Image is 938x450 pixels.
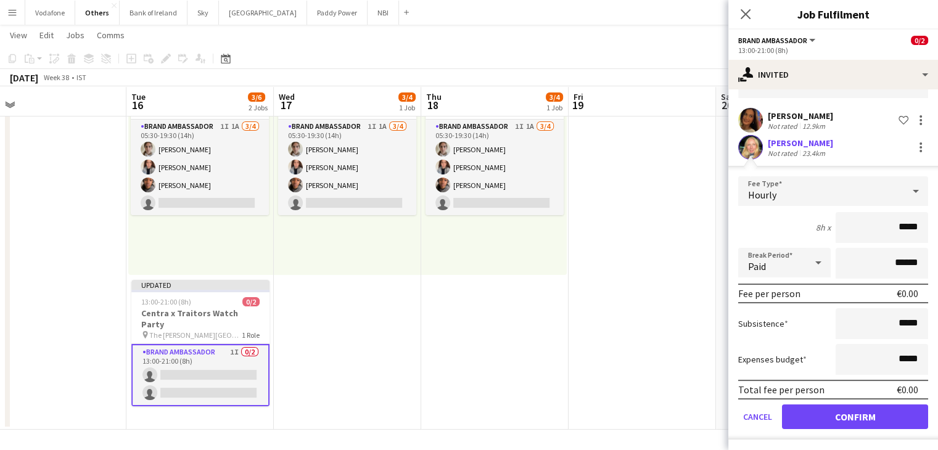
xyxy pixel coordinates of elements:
[131,344,269,406] app-card-role: Brand Ambassador1I0/213:00-21:00 (8h)
[39,30,54,41] span: Edit
[130,98,146,112] span: 16
[131,308,269,330] h3: Centra x Traitors Watch Party
[120,1,187,25] button: Bank of Ireland
[278,90,416,215] app-job-card: 05:30-19:30 (14h)3/4 Tullamore1 RoleBrand Ambassador1I1A3/405:30-19:30 (14h)[PERSON_NAME][PERSON_...
[35,27,59,43] a: Edit
[66,30,84,41] span: Jobs
[738,404,777,429] button: Cancel
[399,103,415,112] div: 1 Job
[768,149,800,158] div: Not rated
[97,30,125,41] span: Comms
[131,90,269,215] app-job-card: 05:30-19:30 (14h)3/4 Tullamore1 RoleBrand Ambassador1I1A3/405:30-19:30 (14h)[PERSON_NAME][PERSON_...
[721,91,734,102] span: Sat
[277,98,295,112] span: 17
[546,92,563,102] span: 3/4
[426,90,564,215] app-job-card: 05:30-19:30 (14h)3/4 Tullamore1 RoleBrand Ambassador1I1A3/405:30-19:30 (14h)[PERSON_NAME][PERSON_...
[10,30,27,41] span: View
[76,73,86,82] div: IST
[748,189,776,201] span: Hourly
[424,98,442,112] span: 18
[61,27,89,43] a: Jobs
[248,92,265,102] span: 3/6
[307,1,368,25] button: Paddy Power
[219,1,307,25] button: [GEOGRAPHIC_DATA]
[187,1,219,25] button: Sky
[131,91,146,102] span: Tue
[131,280,269,290] div: Updated
[572,98,583,112] span: 19
[738,287,800,300] div: Fee per person
[546,103,562,112] div: 1 Job
[738,354,807,365] label: Expenses budget
[738,383,825,396] div: Total fee per person
[768,121,800,131] div: Not rated
[278,120,416,215] app-card-role: Brand Ambassador1I1A3/405:30-19:30 (14h)[PERSON_NAME][PERSON_NAME][PERSON_NAME]
[141,297,191,306] span: 13:00-21:00 (8h)
[719,98,734,112] span: 20
[768,137,833,149] div: [PERSON_NAME]
[131,280,269,406] app-job-card: Updated13:00-21:00 (8h)0/2Centra x Traitors Watch Party The [PERSON_NAME][GEOGRAPHIC_DATA]1 RoleB...
[768,110,833,121] div: [PERSON_NAME]
[738,36,807,45] span: Brand Ambassador
[75,1,120,25] button: Others
[897,383,918,396] div: €0.00
[728,60,938,89] div: Invited
[738,318,788,329] label: Subsistence
[242,297,260,306] span: 0/2
[131,120,269,215] app-card-role: Brand Ambassador1I1A3/405:30-19:30 (14h)[PERSON_NAME][PERSON_NAME][PERSON_NAME]
[426,120,564,215] app-card-role: Brand Ambassador1I1A3/405:30-19:30 (14h)[PERSON_NAME][PERSON_NAME][PERSON_NAME]
[738,46,928,55] div: 13:00-21:00 (8h)
[41,73,72,82] span: Week 38
[574,91,583,102] span: Fri
[816,222,831,233] div: 8h x
[782,404,928,429] button: Confirm
[748,260,766,272] span: Paid
[92,27,130,43] a: Comms
[800,149,828,158] div: 23.4km
[738,36,817,45] button: Brand Ambassador
[25,1,75,25] button: Vodafone
[426,91,442,102] span: Thu
[242,330,260,340] span: 1 Role
[368,1,399,25] button: NBI
[10,72,38,84] div: [DATE]
[897,287,918,300] div: €0.00
[149,330,242,340] span: The [PERSON_NAME][GEOGRAPHIC_DATA]
[279,91,295,102] span: Wed
[249,103,268,112] div: 2 Jobs
[911,36,928,45] span: 0/2
[398,92,416,102] span: 3/4
[800,121,828,131] div: 12.9km
[728,6,938,22] h3: Job Fulfilment
[5,27,32,43] a: View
